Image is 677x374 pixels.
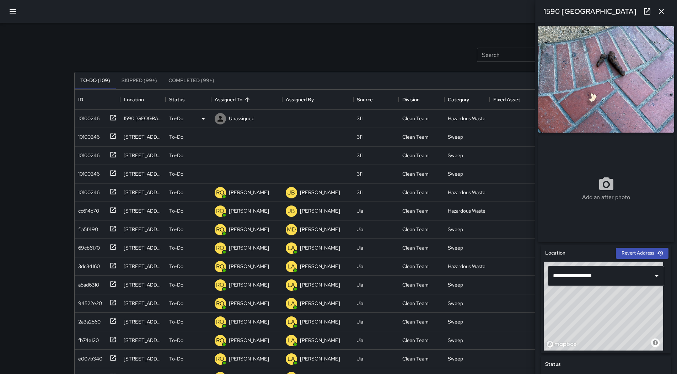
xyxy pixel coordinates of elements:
div: Status [169,90,185,109]
p: To-Do [169,263,183,270]
div: 311 [357,152,362,159]
div: 266 Ivy Street [124,300,162,307]
div: Category [448,90,469,109]
div: Jia [357,263,363,270]
div: Sweep [448,152,463,159]
p: LA [288,355,295,363]
p: JB [288,188,295,197]
p: [PERSON_NAME] [229,318,269,325]
p: [PERSON_NAME] [300,355,340,362]
p: To-Do [169,244,183,251]
div: f1a5f490 [75,223,98,233]
div: 65 Van Ness Avenue [124,170,162,177]
div: 331 Hayes Street [124,189,162,196]
p: RO [216,262,224,271]
p: To-Do [169,189,183,196]
div: 10100246 [75,149,100,159]
div: 10100246 [75,167,100,177]
div: Assigned By [282,90,353,109]
div: 311 [357,133,362,140]
p: [PERSON_NAME] [229,281,269,288]
div: 301 Grove Street [124,355,162,362]
div: Clean Team [402,152,429,159]
div: cc614c70 [75,204,99,214]
div: Clean Team [402,133,429,140]
div: Division [399,90,444,109]
div: Clean Team [402,337,429,344]
div: Hazardous Waste [448,115,485,122]
div: Sweep [448,337,463,344]
p: LA [288,299,295,308]
div: 311 [357,170,362,177]
div: ID [78,90,83,109]
p: To-Do [169,318,183,325]
div: Fixed Asset [493,90,520,109]
p: RO [216,336,224,345]
p: [PERSON_NAME] [300,189,340,196]
div: 3dc34160 [75,260,100,270]
p: To-Do [169,152,183,159]
div: Clean Team [402,263,429,270]
div: 301 Hayes Street [124,263,162,270]
p: [PERSON_NAME] [229,207,269,214]
div: Clean Team [402,300,429,307]
div: 311 [357,189,362,196]
p: RO [216,299,224,308]
div: Clean Team [402,318,429,325]
div: 135 Van Ness Avenue [124,244,162,251]
div: Jia [357,300,363,307]
p: To-Do [169,355,183,362]
div: 294 Ivy Street [124,281,162,288]
div: Jia [357,207,363,214]
p: [PERSON_NAME] [300,226,340,233]
p: [PERSON_NAME] [229,337,269,344]
button: Completed (99+) [163,72,220,89]
div: 351 Hayes Street [124,207,162,214]
div: Jia [357,355,363,362]
div: Jia [357,244,363,251]
p: [PERSON_NAME] [229,263,269,270]
div: Clean Team [402,115,429,122]
div: Hazardous Waste [448,189,485,196]
p: RO [216,188,224,197]
p: LA [288,262,295,271]
div: Sweep [448,355,463,362]
div: Hazardous Waste [448,207,485,214]
div: Status [166,90,211,109]
p: LA [288,336,295,345]
button: Skipped (99+) [116,72,163,89]
div: 333 Franklin Street [124,337,162,344]
p: [PERSON_NAME] [300,207,340,214]
div: Location [120,90,166,109]
p: RO [216,225,224,234]
p: [PERSON_NAME] [300,263,340,270]
p: To-Do [169,226,183,233]
div: Jia [357,318,363,325]
div: 1590 Market Street [124,115,162,122]
p: [PERSON_NAME] [300,281,340,288]
p: [PERSON_NAME] [229,244,269,251]
div: e007b340 [75,352,102,362]
div: 94522e20 [75,297,102,307]
div: 331 Franklin Street [124,318,162,325]
p: RO [216,281,224,289]
div: 10100246 [75,130,100,140]
p: [PERSON_NAME] [229,189,269,196]
div: Source [357,90,373,109]
div: Clean Team [402,355,429,362]
p: LA [288,244,295,252]
p: To-Do [169,133,183,140]
p: [PERSON_NAME] [300,300,340,307]
div: Jia [357,337,363,344]
p: Unassigned [229,115,254,122]
div: Assigned By [286,90,314,109]
div: Clean Team [402,170,429,177]
div: ID [75,90,120,109]
div: Sweep [448,318,463,325]
p: To-Do [169,300,183,307]
div: Sweep [448,170,463,177]
div: Assigned To [215,90,242,109]
p: To-Do [169,170,183,177]
p: MD [287,225,296,234]
div: a5ad6310 [75,278,99,288]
